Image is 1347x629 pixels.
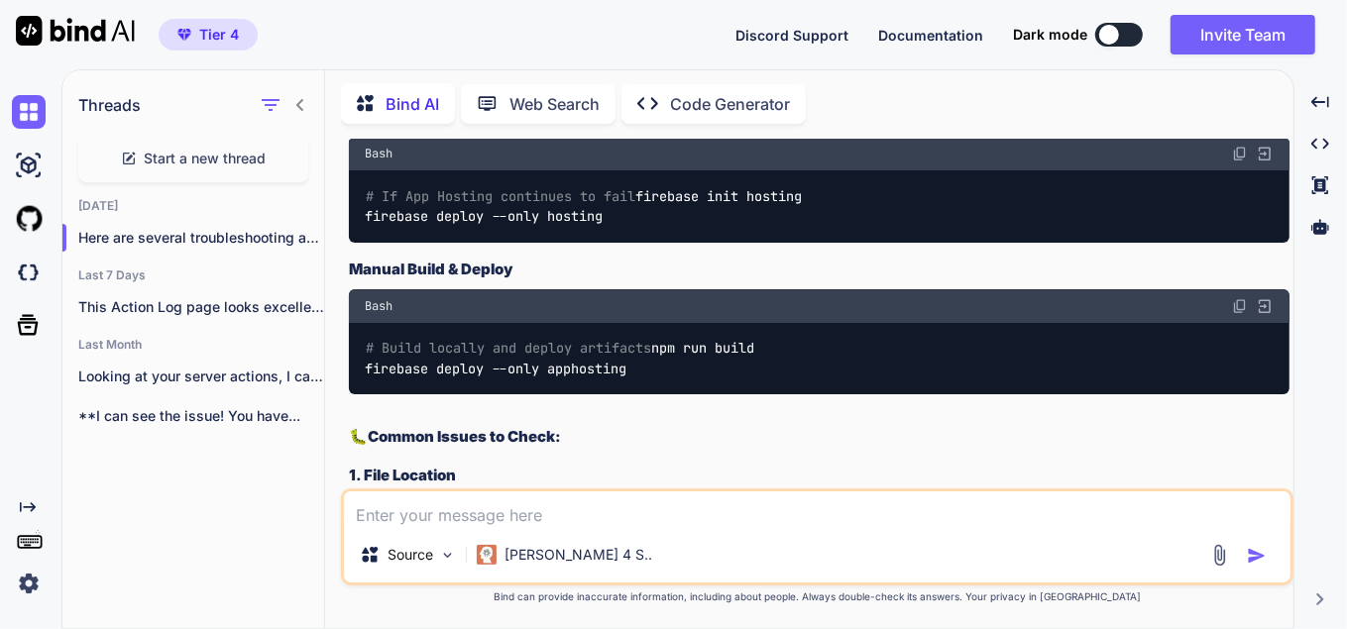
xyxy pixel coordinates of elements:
span: # If App Hosting continues to fail [366,187,635,205]
img: Claude 4 Sonnet [477,545,497,565]
span: Discord Support [735,27,848,44]
img: premium [177,29,191,41]
img: copy [1232,298,1248,314]
h2: [DATE] [62,198,324,214]
img: chat [12,95,46,129]
img: ai-studio [12,149,46,182]
img: Pick Models [439,547,456,564]
p: [PERSON_NAME] 4 S.. [505,545,652,565]
img: Open in Browser [1256,145,1274,162]
img: settings [12,567,46,600]
img: Bind AI [16,16,135,46]
button: premiumTier 4 [159,19,258,51]
p: Web Search [509,92,600,116]
img: copy [1232,146,1248,161]
span: Bash [365,298,393,314]
button: Discord Support [735,25,848,46]
p: Code Generator [670,92,790,116]
span: Bash [365,146,393,161]
p: Here are several troubleshooting approaches to help... [78,228,324,248]
h2: Last Month [62,337,324,353]
h1: Threads [78,93,141,117]
p: Source [388,545,433,565]
h2: Last 7 Days [62,267,324,283]
img: darkCloudIdeIcon [12,256,46,289]
span: Start a new thread [145,149,267,168]
img: icon [1247,546,1267,566]
p: Bind AI [386,92,439,116]
img: Open in Browser [1256,297,1274,315]
h2: 🐛 [349,426,1290,449]
code: npm run build firebase deploy --only apphosting [365,338,754,378]
span: Dark mode [1013,25,1087,45]
img: githubLight [12,202,46,236]
p: This Action Log page looks excellent! It's... [78,297,324,317]
button: Documentation [878,25,983,46]
p: Bind can provide inaccurate information, including about people. Always double-check its answers.... [341,589,1293,604]
code: firebase init hosting firebase deploy --only hosting [365,186,802,227]
img: attachment [1208,544,1231,567]
p: **I can see the issue! You have... [78,406,324,426]
span: # Build locally and deploy artifacts [366,340,651,358]
p: Looking at your server actions, I can... [78,367,324,386]
strong: 1. File Location [349,466,456,484]
strong: Common Issues to Check: [368,427,561,446]
span: Documentation [878,27,983,44]
button: Invite Team [1171,15,1315,54]
span: Tier 4 [199,25,239,45]
strong: Manual Build & Deploy [349,260,513,278]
